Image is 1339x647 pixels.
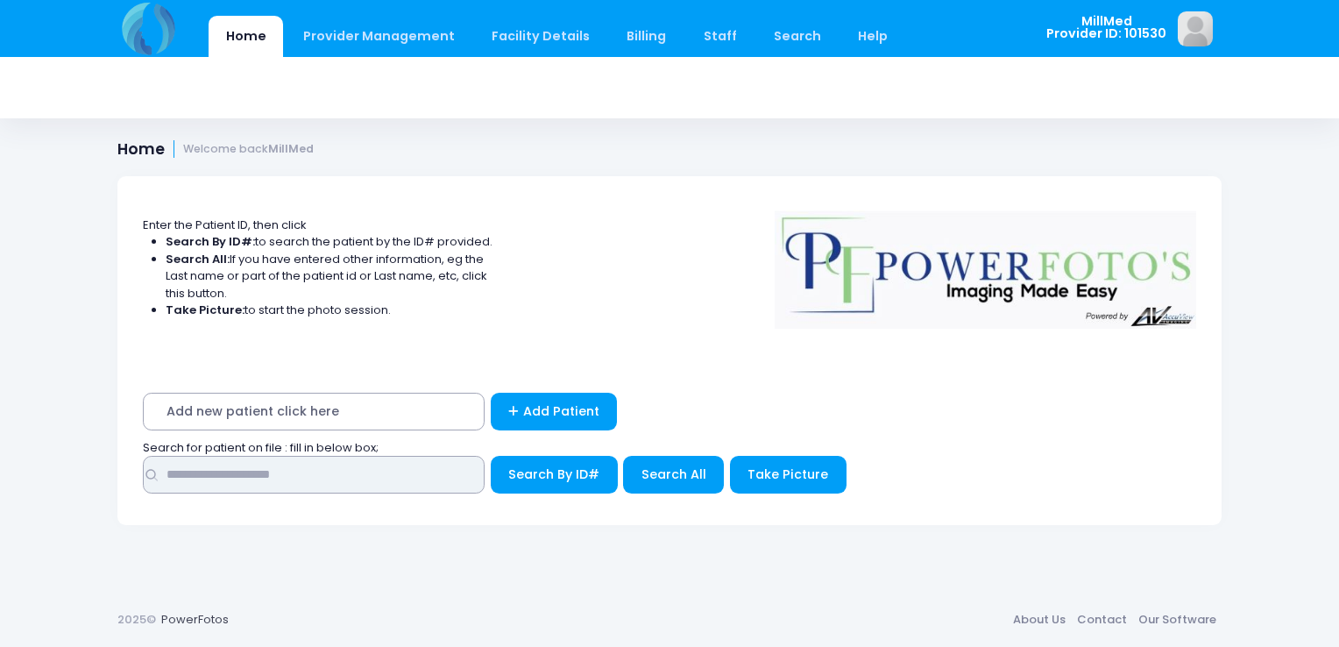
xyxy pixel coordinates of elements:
[491,393,618,430] a: Add Patient
[166,251,493,302] li: If you have entered other information, eg the Last name or part of the patient id or Last name, e...
[1007,604,1071,636] a: About Us
[166,233,255,250] strong: Search By ID#:
[641,466,706,483] span: Search All
[508,466,599,483] span: Search By ID#
[1178,11,1213,46] img: image
[161,611,229,628] a: PowerFotos
[610,16,684,57] a: Billing
[286,16,471,57] a: Provider Management
[183,143,314,156] small: Welcome back
[166,251,230,267] strong: Search All:
[1071,604,1132,636] a: Contact
[209,16,283,57] a: Home
[475,16,607,57] a: Facility Details
[491,456,618,494] button: Search By ID#
[117,140,314,159] h1: Home
[767,199,1205,329] img: Logo
[166,302,493,319] li: to start the photo session.
[268,141,314,156] strong: MillMed
[1046,15,1166,40] span: MillMed Provider ID: 101530
[623,456,724,494] button: Search All
[756,16,838,57] a: Search
[166,302,244,318] strong: Take Picture:
[166,233,493,251] li: to search the patient by the ID# provided.
[747,466,828,483] span: Take Picture
[841,16,905,57] a: Help
[117,611,156,628] span: 2025©
[143,439,379,456] span: Search for patient on file : fill in below box;
[730,456,847,494] button: Take Picture
[143,217,307,233] span: Enter the Patient ID, then click
[686,16,754,57] a: Staff
[1132,604,1222,636] a: Our Software
[143,393,485,430] span: Add new patient click here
